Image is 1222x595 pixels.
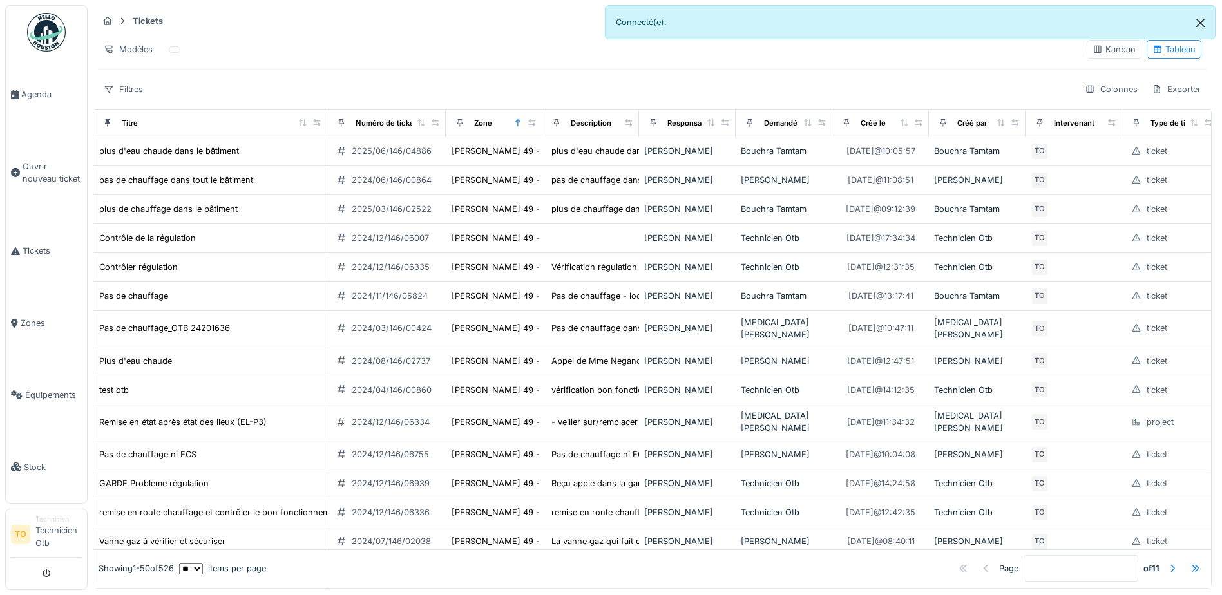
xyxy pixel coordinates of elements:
div: [MEDICAL_DATA][PERSON_NAME] [741,316,827,341]
div: [PERSON_NAME] [644,203,730,215]
span: Ouvrir nouveau ticket [23,160,82,185]
div: [PERSON_NAME] [644,506,730,518]
div: [PERSON_NAME] [741,355,827,367]
div: [DATE] @ 11:08:51 [848,174,913,186]
span: Zones [21,317,82,329]
div: Kanban [1093,43,1136,55]
div: Technicien Otb [741,261,827,273]
div: TO [1031,142,1049,160]
div: [PERSON_NAME] 49 - site [452,355,556,367]
div: Technicien [35,515,82,524]
div: ticket [1147,232,1167,244]
div: Appel de Mme Neganck à OTB. [551,355,674,367]
div: 2024/07/146/02038 [352,535,431,547]
a: TO TechnicienTechnicien Otb [11,515,82,558]
div: TO [1031,475,1049,493]
div: 2024/03/146/00424 [352,322,432,334]
div: 2024/12/146/06335 [352,261,430,273]
div: project [1147,416,1174,428]
div: 2025/06/146/04886 [352,145,432,157]
div: Page [999,563,1018,575]
div: Titre [122,118,138,129]
button: Close [1186,6,1215,40]
div: [PERSON_NAME] [644,448,730,460]
div: test otb [99,384,129,396]
div: [PERSON_NAME] [934,174,1020,186]
div: Pas de chauffage ni ECS [99,448,196,460]
div: 2024/12/146/06007 [352,232,429,244]
div: [PERSON_NAME] [741,174,827,186]
div: La vanne gaz qui fait du [MEDICAL_DATA]. A régler/rempla... [551,535,790,547]
div: Responsable [667,118,712,129]
div: 2024/11/146/05824 [352,290,428,302]
div: vérification bon fonctionnement [551,384,677,396]
div: [PERSON_NAME] [934,448,1020,460]
div: TO [1031,258,1049,276]
div: Technicien Otb [934,506,1020,518]
div: Intervenant [1054,118,1094,129]
div: [PERSON_NAME] [644,261,730,273]
strong: of 11 [1143,563,1160,575]
div: [PERSON_NAME] 49 - site [452,384,556,396]
div: Contrôle de la régulation [99,232,196,244]
div: TO [1031,352,1049,370]
div: [DATE] @ 09:12:39 [846,203,915,215]
div: [PERSON_NAME] [934,355,1020,367]
div: [PERSON_NAME] 49 - site [452,535,556,547]
div: Technicien Otb [934,477,1020,489]
div: [PERSON_NAME] [644,232,730,244]
div: ticket [1147,355,1167,367]
div: Plus d'eau chaude [99,355,172,367]
div: Tableau [1152,43,1196,55]
div: [DATE] @ 10:04:08 [846,448,915,460]
div: [PERSON_NAME] [644,416,730,428]
div: items per page [179,563,266,575]
div: Vanne gaz à vérifier et sécuriser [99,535,225,547]
div: [PERSON_NAME] 49 - site [452,232,556,244]
div: Vérification régulation et remise en automatiqu... [551,261,741,273]
div: [PERSON_NAME] [644,174,730,186]
span: Tickets [23,245,82,257]
div: [DATE] @ 14:12:35 [847,384,915,396]
div: [PERSON_NAME] 49 - site [452,290,556,302]
div: [PERSON_NAME] [934,535,1020,547]
div: Bouchra Tamtam [934,290,1020,302]
div: TO [1031,200,1049,218]
div: Bouchra Tamtam [741,290,827,302]
div: ticket [1147,506,1167,518]
div: ticket [1147,384,1167,396]
div: ticket [1147,477,1167,489]
div: pas de chauffage dans tout le bâtiment [99,174,253,186]
div: TO [1031,381,1049,399]
div: ticket [1147,174,1167,186]
div: 2024/08/146/02737 [352,355,430,367]
div: [PERSON_NAME] 49 - site [452,261,556,273]
div: [PERSON_NAME] [644,290,730,302]
div: [DATE] @ 13:17:41 [848,290,913,302]
div: GARDE Problème régulation [99,477,209,489]
div: TO [1031,319,1049,337]
div: [PERSON_NAME] 49 - site [452,203,556,215]
div: ticket [1147,322,1167,334]
div: Connecté(e). [605,5,1216,39]
div: Modèles [98,40,158,59]
div: plus de chauffage dans le bâtiment [99,203,238,215]
div: Technicien Otb [934,232,1020,244]
div: [PERSON_NAME] [644,384,730,396]
div: 2024/12/146/06336 [352,506,430,518]
div: 2024/06/146/00864 [352,174,432,186]
div: TO [1031,171,1049,189]
div: Colonnes [1079,80,1143,99]
div: Pas de chauffage [99,290,168,302]
div: TO [1031,533,1049,551]
div: [DATE] @ 10:05:57 [846,145,915,157]
span: Équipements [25,389,82,401]
div: [DATE] @ 10:47:11 [848,322,913,334]
div: 2025/03/146/02522 [352,203,432,215]
div: Technicien Otb [741,477,827,489]
a: Tickets [6,215,87,287]
span: Stock [24,461,82,473]
div: Exporter [1146,80,1207,99]
div: remise en route chauffage et contrôler le bon f... [551,506,743,518]
div: Bouchra Tamtam [934,145,1020,157]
